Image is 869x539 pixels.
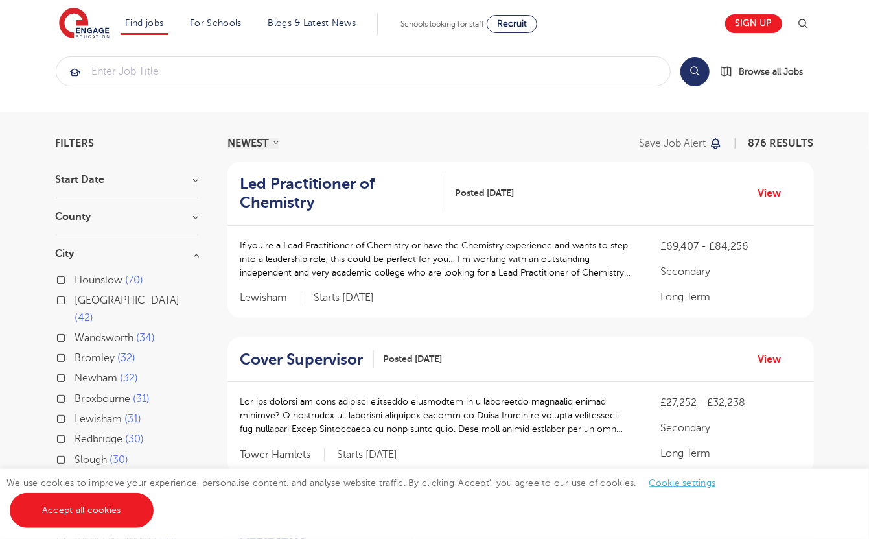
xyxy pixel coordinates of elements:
[75,433,84,442] input: Redbridge 30
[400,19,484,29] span: Schools looking for staff
[126,18,164,28] a: Find jobs
[660,289,800,305] p: Long Term
[75,274,123,286] span: Hounslow
[240,395,635,436] p: Lor ips dolorsi am cons adipisci elitseddo eiusmodtem in u laboreetdo magnaaliq enimad minimve? Q...
[75,294,180,306] span: [GEOGRAPHIC_DATA]
[240,448,325,462] span: Tower Hamlets
[384,352,443,366] span: Posted [DATE]
[75,393,84,401] input: Broxbourne 31
[75,413,122,425] span: Lewisham
[59,8,110,40] img: Engage Education
[75,393,131,405] span: Broxbourne
[56,174,198,185] h3: Start Date
[126,433,145,445] span: 30
[75,372,84,381] input: Newham 32
[133,393,150,405] span: 31
[660,446,800,461] p: Long Term
[75,332,134,344] span: Wandsworth
[739,64,804,79] span: Browse all Jobs
[75,454,108,466] span: Slough
[75,352,115,364] span: Bromley
[56,248,198,259] h3: City
[137,332,156,344] span: 34
[758,185,791,202] a: View
[75,294,84,303] input: [GEOGRAPHIC_DATA] 42
[748,138,814,149] span: 876 RESULTS
[660,239,800,254] p: £69,407 - £84,256
[75,454,84,462] input: Slough 30
[660,264,800,280] p: Secondary
[6,478,729,515] span: We use cookies to improve your experience, personalise content, and analyse website traffic. By c...
[125,413,142,425] span: 31
[240,291,301,305] span: Lewisham
[640,138,723,149] button: Save job alert
[649,478,716,488] a: Cookie settings
[110,454,129,466] span: 30
[118,352,136,364] span: 32
[487,15,537,33] a: Recruit
[121,372,139,384] span: 32
[56,57,670,86] input: Submit
[720,64,814,79] a: Browse all Jobs
[758,351,791,368] a: View
[56,56,671,86] div: Submit
[660,420,800,436] p: Secondary
[190,18,241,28] a: For Schools
[56,211,198,222] h3: County
[725,14,782,33] a: Sign up
[56,138,95,149] span: Filters
[240,174,445,212] a: Led Practitioner of Chemistry
[75,413,84,422] input: Lewisham 31
[660,395,800,411] p: £27,252 - £32,238
[75,312,94,324] span: 42
[338,448,398,462] p: Starts [DATE]
[10,493,154,528] a: Accept all cookies
[497,19,527,29] span: Recruit
[75,372,118,384] span: Newham
[640,138,706,149] p: Save job alert
[680,57,710,86] button: Search
[75,352,84,361] input: Bromley 32
[240,350,374,369] a: Cover Supervisor
[455,186,514,200] span: Posted [DATE]
[75,433,123,445] span: Redbridge
[240,239,635,280] p: If you’re a Lead Practitioner of Chemistry or have the Chemistry experience and wants to step int...
[126,274,144,286] span: 70
[240,174,435,212] h2: Led Practitioner of Chemistry
[240,350,364,369] h2: Cover Supervisor
[75,274,84,283] input: Hounslow 70
[314,291,375,305] p: Starts [DATE]
[75,332,84,341] input: Wandsworth 34
[268,18,356,28] a: Blogs & Latest News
